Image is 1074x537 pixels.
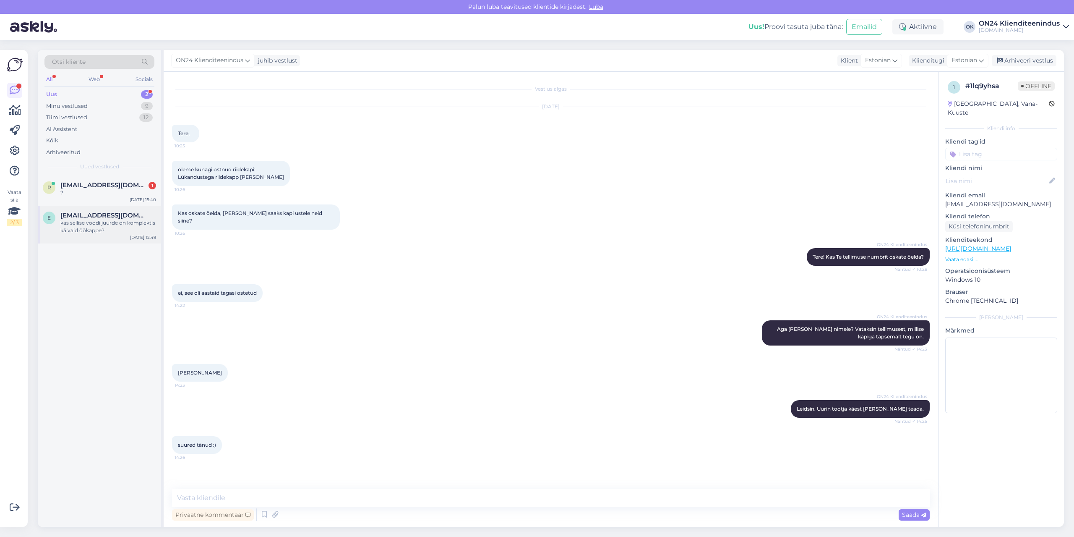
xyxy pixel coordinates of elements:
[945,200,1057,209] p: [EMAIL_ADDRESS][DOMAIN_NAME]
[979,27,1060,34] div: [DOMAIN_NAME]
[877,393,927,400] span: ON24 Klienditeenindus
[945,256,1057,263] p: Vaata edasi ...
[60,181,148,189] span: rlausing@gmail.com
[909,56,944,65] div: Klienditugi
[176,56,243,65] span: ON24 Klienditeenindus
[951,56,977,65] span: Estonian
[178,442,216,448] span: suured tänud :)
[945,212,1057,221] p: Kliendi telefon
[178,130,190,136] span: Tere,
[141,102,153,110] div: 9
[945,137,1057,146] p: Kliendi tag'id
[894,266,927,272] span: Nähtud ✓ 10:28
[172,103,930,110] div: [DATE]
[797,406,924,412] span: Leidsin. Uurin tootja käest [PERSON_NAME] teada.
[178,290,257,296] span: ei, see oli aastaid tagasi ostetud
[46,125,77,134] div: AI Assistent
[7,189,22,226] div: Vaata siia
[60,212,148,219] span: efkakask@gmail.com
[175,302,206,309] span: 14:22
[965,81,1018,91] div: # 1lq9yhsa
[945,164,1057,173] p: Kliendi nimi
[813,254,924,260] span: Tere! Kas Te tellimuse numbrit oskate öelda?
[60,189,156,196] div: ?
[945,125,1057,132] div: Kliendi info
[945,148,1057,160] input: Lisa tag
[945,275,1057,284] p: Windows 10
[945,236,1057,244] p: Klienditeekond
[894,418,927,424] span: Nähtud ✓ 14:25
[777,326,925,340] span: Aga [PERSON_NAME] nimele? Vataksin tellimusest, millise kapiga täpsemalt tegu on.
[141,90,153,99] div: 2
[7,219,22,226] div: 2 / 3
[945,326,1057,335] p: Märkmed
[175,454,206,461] span: 14:26
[44,74,54,85] div: All
[7,57,23,73] img: Askly Logo
[1018,81,1055,91] span: Offline
[130,234,156,241] div: [DATE] 12:49
[46,90,57,99] div: Uus
[149,182,156,189] div: 1
[46,136,58,145] div: Kõik
[255,56,297,65] div: juhib vestlust
[945,245,1011,252] a: [URL][DOMAIN_NAME]
[748,22,843,32] div: Proovi tasuta juba täna:
[178,166,284,180] span: oleme kunagi ostnud riidekapi: Lükandustega riidekapp [PERSON_NAME]
[837,56,858,65] div: Klient
[945,221,1013,232] div: Küsi telefoninumbrit
[52,58,86,66] span: Otsi kliente
[945,267,1057,275] p: Operatsioonisüsteem
[175,230,206,236] span: 10:26
[992,55,1056,66] div: Arhiveeri vestlus
[846,19,882,35] button: Emailid
[46,113,87,122] div: Tiimi vestlused
[175,143,206,149] span: 10:25
[902,511,926,519] span: Saada
[964,21,975,33] div: OK
[87,74,102,85] div: Web
[945,288,1057,296] p: Brauser
[877,241,927,248] span: ON24 Klienditeenindus
[892,19,944,34] div: Aktiivne
[877,314,927,320] span: ON24 Klienditeenindus
[945,314,1057,321] div: [PERSON_NAME]
[134,74,154,85] div: Socials
[175,186,206,193] span: 10:26
[178,369,222,376] span: [PERSON_NAME]
[748,23,764,31] b: Uus!
[46,148,81,157] div: Arhiveeritud
[46,102,88,110] div: Minu vestlused
[47,184,51,191] span: r
[80,163,119,170] span: Uued vestlused
[60,219,156,234] div: kas sellise voodi juurde on komplektis käivaid öökappe?
[945,191,1057,200] p: Kliendi email
[948,100,1049,117] div: [GEOGRAPHIC_DATA], Vana-Kuuste
[979,20,1069,34] a: ON24 Klienditeenindus[DOMAIN_NAME]
[172,85,930,93] div: Vestlus algas
[47,215,51,221] span: e
[139,113,153,122] div: 12
[130,196,156,203] div: [DATE] 15:40
[945,296,1057,305] p: Chrome [TECHNICAL_ID]
[953,84,955,90] span: 1
[587,3,606,10] span: Luba
[172,509,254,521] div: Privaatne kommentaar
[865,56,891,65] span: Estonian
[178,210,323,224] span: Kas oskate öelda, [PERSON_NAME] saaks kapi ustele neid siine?
[979,20,1060,27] div: ON24 Klienditeenindus
[894,346,927,352] span: Nähtud ✓ 14:23
[946,176,1048,186] input: Lisa nimi
[175,382,206,388] span: 14:23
